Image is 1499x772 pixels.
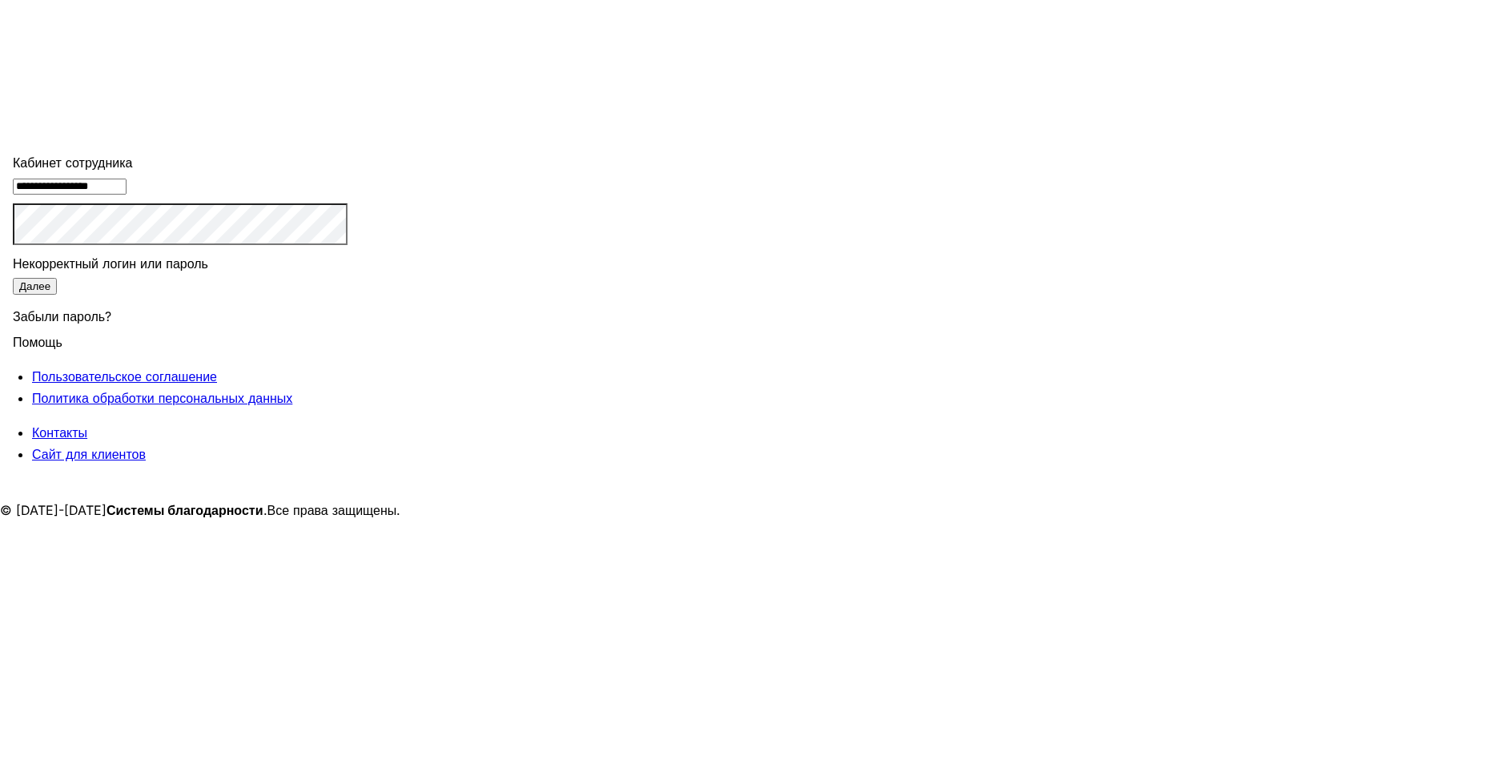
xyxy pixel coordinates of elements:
a: Сайт для клиентов [32,446,146,462]
strong: Системы благодарности [106,502,263,518]
a: Контакты [32,424,87,440]
span: Помощь [13,324,62,350]
div: Забыли пароль? [13,296,348,332]
a: Пользовательское соглашение [32,368,217,384]
a: Политика обработки персональных данных [32,390,292,406]
div: Некорректный логин или пароль [13,253,348,275]
div: Кабинет сотрудника [13,152,348,174]
span: Все права защищены. [267,502,401,518]
button: Далее [13,278,57,295]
